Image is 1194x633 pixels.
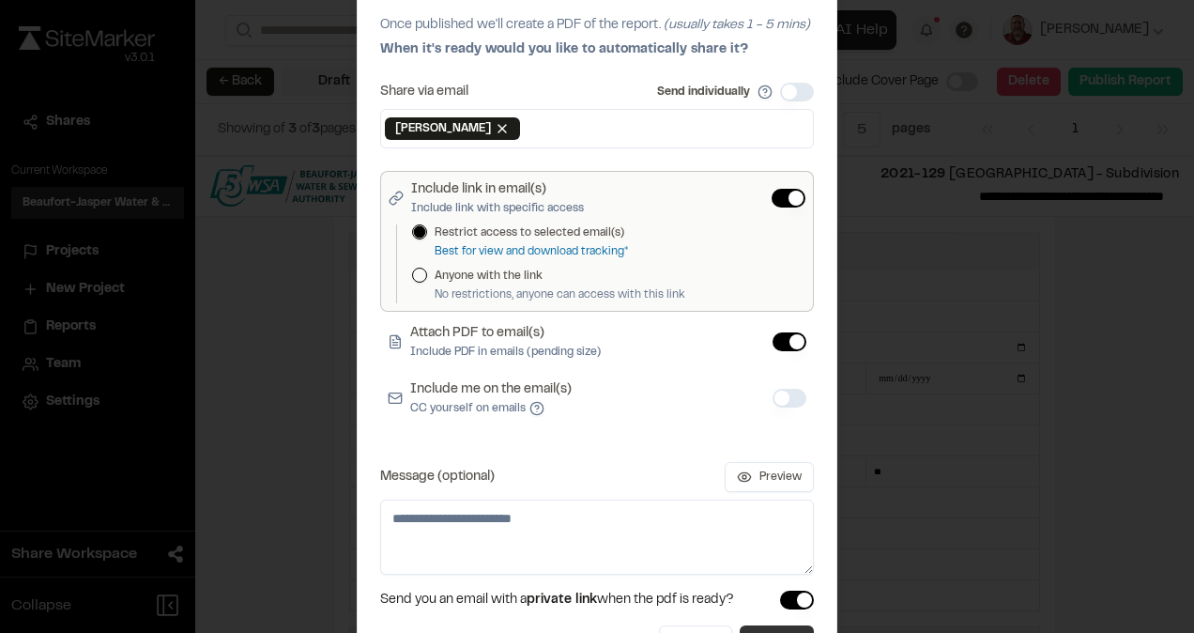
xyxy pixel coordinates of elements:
[527,594,597,606] span: private link
[435,286,685,303] p: No restrictions, anyone can access with this link
[411,179,584,217] label: Include link in email(s)
[380,15,814,36] p: Once published we'll create a PDF of the report.
[410,400,572,417] p: CC yourself on emails
[380,85,468,99] label: Share via email
[395,120,491,137] span: [PERSON_NAME]
[380,471,495,484] label: Message (optional)
[664,20,810,31] span: (usually takes 1 - 5 mins)
[435,268,685,285] label: Anyone with the link
[380,590,734,610] span: Send you an email with a when the pdf is ready?
[657,84,750,100] label: Send individually
[411,200,584,217] p: Include link with specific access
[435,243,628,260] p: Best for view and download tracking*
[529,401,544,416] button: Include me on the email(s)CC yourself on emails
[410,323,601,361] label: Attach PDF to email(s)
[380,44,748,55] span: When it's ready would you like to automatically share it?
[410,344,601,361] p: Include PDF in emails (pending size)
[410,379,572,417] label: Include me on the email(s)
[725,462,814,492] button: Preview
[435,224,628,241] label: Restrict access to selected email(s)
